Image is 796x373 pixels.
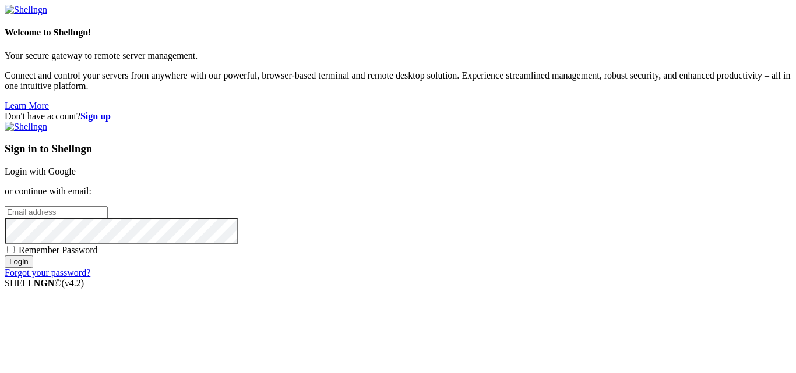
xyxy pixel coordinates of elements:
[7,246,15,253] input: Remember Password
[34,278,55,288] b: NGN
[5,166,76,176] a: Login with Google
[5,143,791,155] h3: Sign in to Shellngn
[62,278,84,288] span: 4.2.0
[5,122,47,132] img: Shellngn
[80,111,111,121] a: Sign up
[5,51,791,61] p: Your secure gateway to remote server management.
[5,255,33,268] input: Login
[5,186,791,197] p: or continue with email:
[5,5,47,15] img: Shellngn
[5,278,84,288] span: SHELL ©
[5,268,90,278] a: Forgot your password?
[5,111,791,122] div: Don't have account?
[5,27,791,38] h4: Welcome to Shellngn!
[5,206,108,218] input: Email address
[5,101,49,111] a: Learn More
[5,70,791,91] p: Connect and control your servers from anywhere with our powerful, browser-based terminal and remo...
[19,245,98,255] span: Remember Password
